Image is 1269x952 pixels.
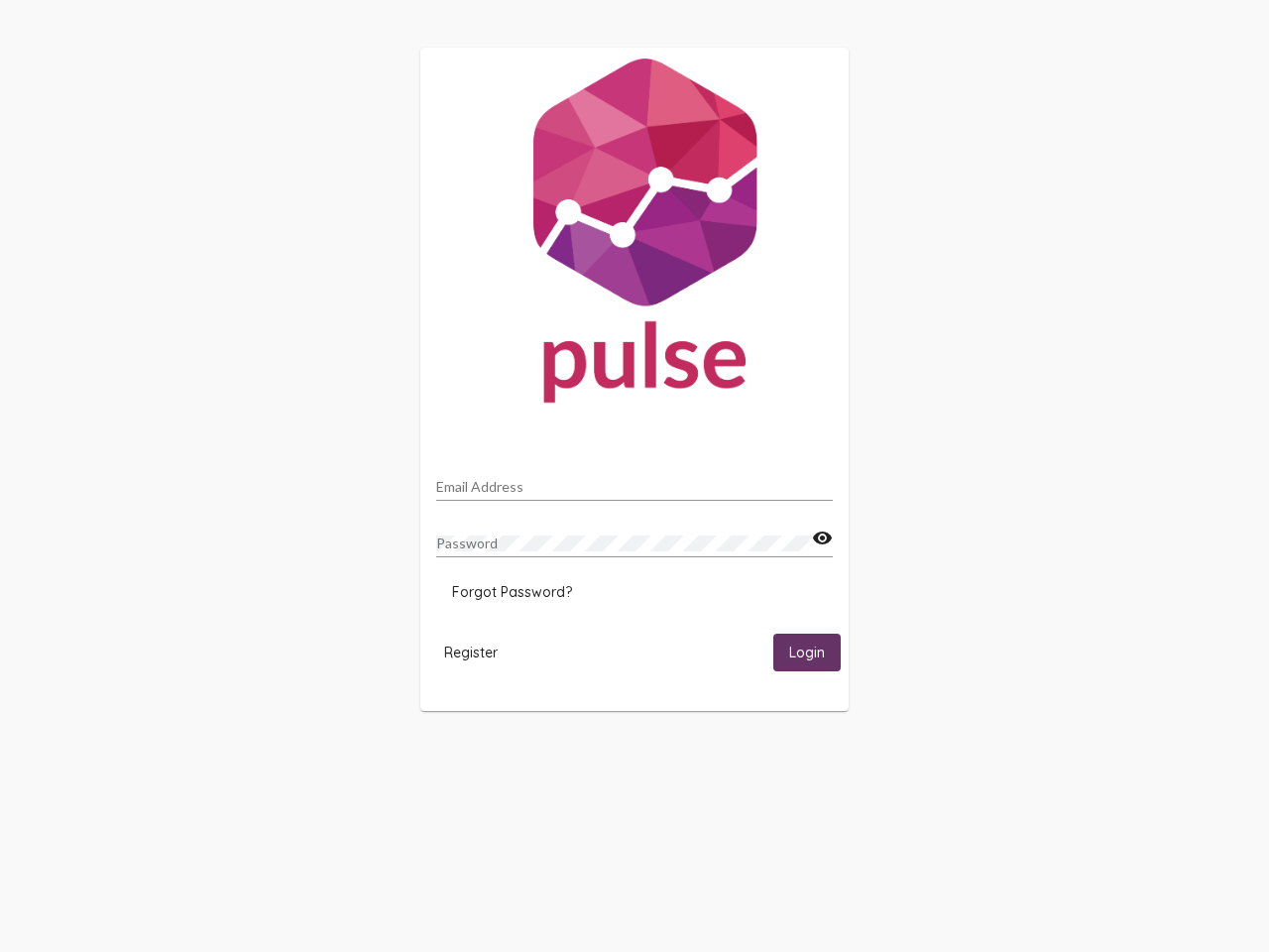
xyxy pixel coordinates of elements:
[452,583,572,601] span: Forgot Password?
[812,527,833,550] mat-icon: visibility
[789,645,825,662] span: Login
[420,48,849,422] img: Pulse For Good Logo
[428,634,514,670] button: Register
[444,644,498,661] span: Register
[436,574,588,610] button: Forgot Password?
[773,634,841,670] button: Login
